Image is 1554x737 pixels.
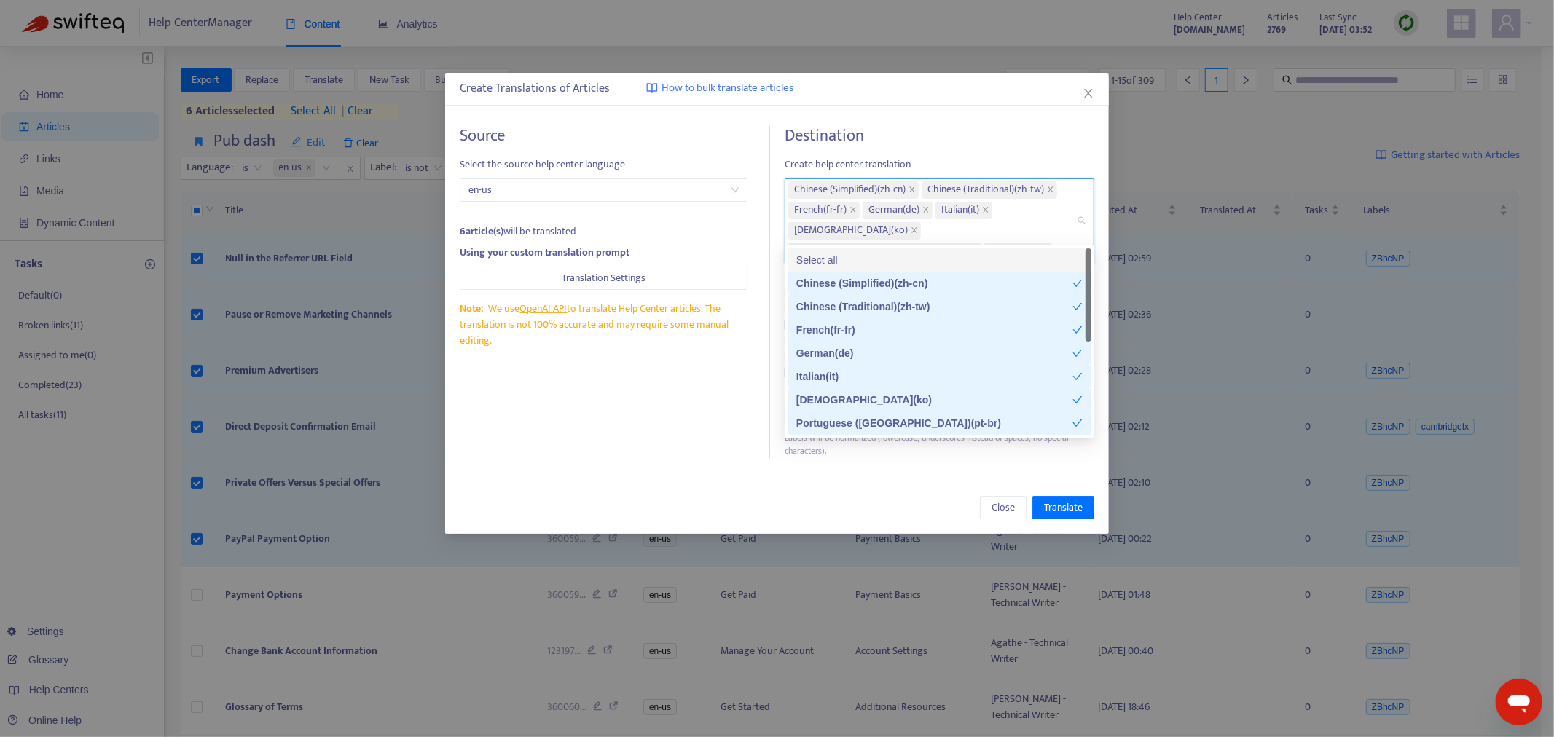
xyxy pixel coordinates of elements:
span: French ( fr-fr ) [794,202,847,219]
span: check [1072,371,1083,382]
span: check [1072,395,1083,405]
span: Translation Settings [562,270,645,286]
span: close [1047,186,1054,194]
button: Close [980,496,1027,519]
span: close [982,206,989,215]
button: Translation Settings [460,267,747,290]
span: close [911,226,918,235]
h4: Destination [785,126,1094,146]
span: Portuguese ([GEOGRAPHIC_DATA]) ( pt-br ) [794,243,968,260]
button: Close [1080,85,1096,101]
span: Italian ( it ) [941,202,979,219]
span: check [1072,301,1083,312]
div: Select all [796,252,1083,268]
span: Chinese (Simplified) ( zh-cn ) [794,181,906,199]
span: [DEMOGRAPHIC_DATA] ( ko ) [794,222,908,240]
span: check [1072,348,1083,358]
div: Labels will be normalized (lowercase, underscores instead of spaces, no special characters). [785,431,1094,459]
span: German ( de ) [868,202,919,219]
span: Select the source help center language [460,157,747,173]
span: Chinese (Traditional) ( zh-tw ) [927,181,1044,199]
div: Using your custom translation prompt [460,245,747,261]
a: OpenAI API [520,300,568,317]
span: Close [992,500,1015,516]
span: close [909,186,916,194]
div: French ( fr-fr ) [796,322,1072,338]
button: Translate [1032,496,1094,519]
span: check [1072,418,1083,428]
strong: 6 article(s) [460,223,503,240]
div: Chinese (Simplified) ( zh-cn ) [796,275,1072,291]
span: Translate [1044,500,1083,516]
span: close [849,206,857,215]
span: Create help center translation [785,157,1094,173]
div: Portuguese ([GEOGRAPHIC_DATA]) ( pt-br ) [796,415,1072,431]
span: Spanish ( es ) [990,243,1038,260]
span: close [1083,87,1094,99]
span: check [1072,325,1083,335]
span: close [922,206,930,215]
span: check [1072,278,1083,288]
a: How to bulk translate articles [646,80,793,97]
span: Note: [460,300,483,317]
div: German ( de ) [796,345,1072,361]
div: will be translated [460,224,747,240]
div: We use to translate Help Center articles. The translation is not 100% accurate and may require so... [460,301,747,349]
span: en-us [468,179,739,201]
span: How to bulk translate articles [662,80,793,97]
div: [DEMOGRAPHIC_DATA] ( ko ) [796,392,1072,408]
iframe: Button to launch messaging window [1496,679,1542,725]
div: Italian ( it ) [796,368,1072,385]
div: Create Translations of Articles [460,80,1094,98]
img: image-link [646,82,658,94]
div: Select all [788,248,1091,272]
div: Chinese (Traditional) ( zh-tw ) [796,299,1072,315]
h4: Source [460,126,747,146]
